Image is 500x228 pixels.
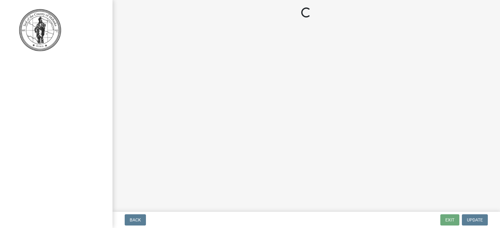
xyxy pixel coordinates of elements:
[125,214,146,226] button: Back
[440,214,459,226] button: Exit
[462,214,488,226] button: Update
[130,217,141,222] span: Back
[12,7,68,53] img: Mahaska County, Iowa
[467,217,483,222] span: Update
